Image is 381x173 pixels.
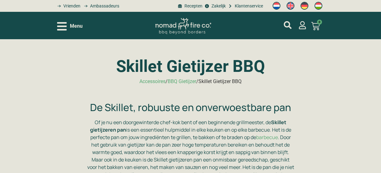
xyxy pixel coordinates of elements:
a: Switch to Hongaars [311,0,325,12]
div: Open/Close Menu [57,21,83,32]
a: mijn account [298,21,306,29]
nav: breadcrumbs [139,78,242,85]
a: grill bill ambassadors [82,3,119,9]
img: Duits [301,2,308,10]
a: BBQ Gietijzer [168,78,196,84]
img: Nomad Logo [155,18,211,35]
a: Switch to Duits [297,0,311,12]
a: grill bill zakeljk [204,3,226,9]
a: mijn account [284,21,292,29]
a: grill bill vrienden [55,3,80,9]
a: grill bill klantenservice [227,3,263,9]
span: Ambassadeurs [88,3,119,9]
a: barbecue [256,134,278,141]
span: Menu [70,22,83,30]
span: Zakelijk [210,3,226,9]
a: BBQ recepten [177,3,202,9]
span: Vrienden [62,3,80,9]
span: 0 [317,20,322,25]
a: 0 [304,18,327,34]
a: Accessoires [139,78,166,84]
a: Switch to Engels [283,0,297,12]
h1: Skillet Gietijzer BBQ [87,58,295,75]
strong: Skillet gietijzeren pan [90,119,287,133]
span: Skillet Gietijzer BBQ [198,78,242,84]
span: Recepten [183,3,202,9]
h2: De Skillet, robuuste en onverwoestbare pan [87,101,295,113]
span: / [196,78,198,84]
img: Hongaars [315,2,322,10]
img: Nederlands [273,2,280,10]
span: Klantenservice [233,3,263,9]
img: Engels [287,2,294,10]
span: / [166,78,168,84]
